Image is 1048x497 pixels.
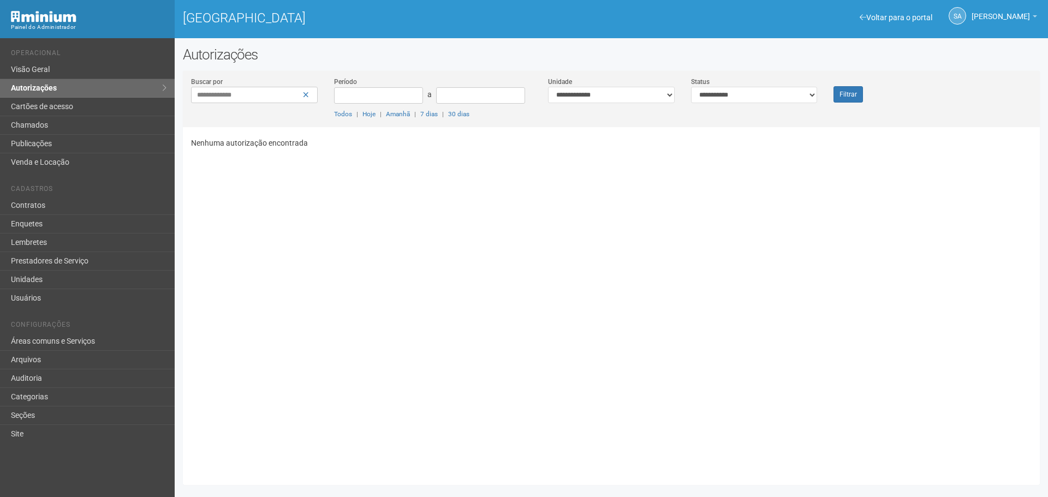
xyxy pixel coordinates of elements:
[11,49,166,61] li: Operacional
[548,77,572,87] label: Unidade
[334,77,357,87] label: Período
[11,321,166,332] li: Configurações
[442,110,444,118] span: |
[972,14,1037,22] a: [PERSON_NAME]
[11,185,166,196] li: Cadastros
[11,22,166,32] div: Painel do Administrador
[11,11,76,22] img: Minium
[334,110,352,118] a: Todos
[191,138,1032,148] p: Nenhuma autorização encontrada
[362,110,376,118] a: Hoje
[183,11,603,25] h1: [GEOGRAPHIC_DATA]
[972,2,1030,21] span: Silvio Anjos
[380,110,382,118] span: |
[420,110,438,118] a: 7 dias
[356,110,358,118] span: |
[386,110,410,118] a: Amanhã
[833,86,863,103] button: Filtrar
[691,77,710,87] label: Status
[860,13,932,22] a: Voltar para o portal
[191,77,223,87] label: Buscar por
[183,46,1040,63] h2: Autorizações
[949,7,966,25] a: SA
[448,110,469,118] a: 30 dias
[427,90,432,99] span: a
[414,110,416,118] span: |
